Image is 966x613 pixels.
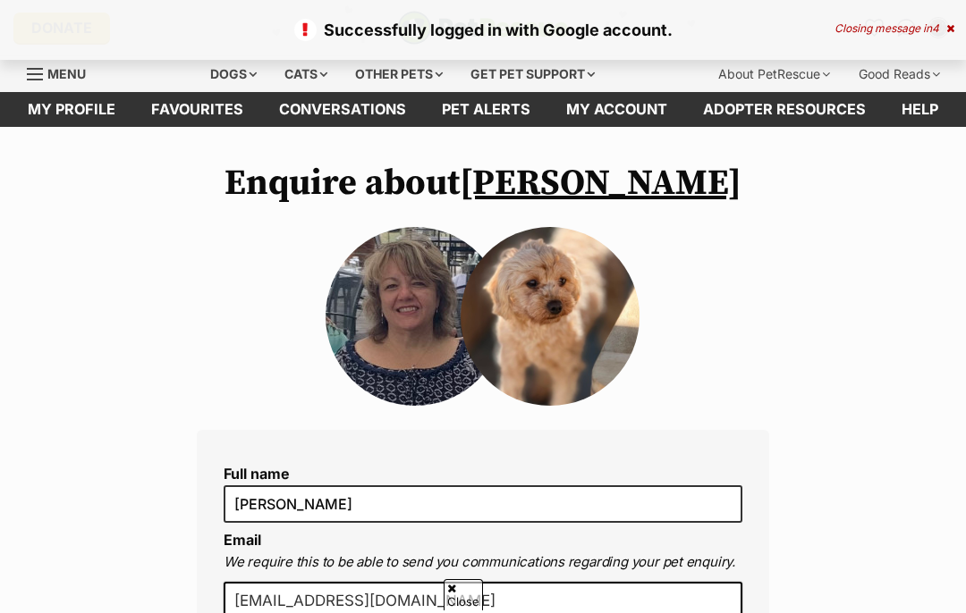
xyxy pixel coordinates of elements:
div: Other pets [343,56,455,92]
a: Adopter resources [685,92,884,127]
div: About PetRescue [706,56,843,92]
div: Get pet support [458,56,607,92]
p: We require this to be able to send you communications regarding your pet enquiry. [224,552,742,573]
a: My profile [10,92,133,127]
input: E.g. Jimmy Chew [224,485,742,523]
div: Cats [272,56,340,92]
span: Close [444,579,483,610]
a: Pet alerts [424,92,548,127]
h1: Enquire about [197,163,769,204]
a: conversations [261,92,424,127]
img: Quinn [461,227,640,406]
span: Menu [47,66,86,81]
a: Favourites [133,92,261,127]
a: [PERSON_NAME] [460,161,741,206]
a: My account [548,92,685,127]
img: ilockb39ob6wrcljqq61.jpg [326,227,504,406]
a: Menu [27,56,98,88]
a: Help [884,92,956,127]
label: Email [224,531,261,549]
div: Dogs [198,56,269,92]
label: Full name [224,466,742,482]
div: Good Reads [846,56,953,92]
